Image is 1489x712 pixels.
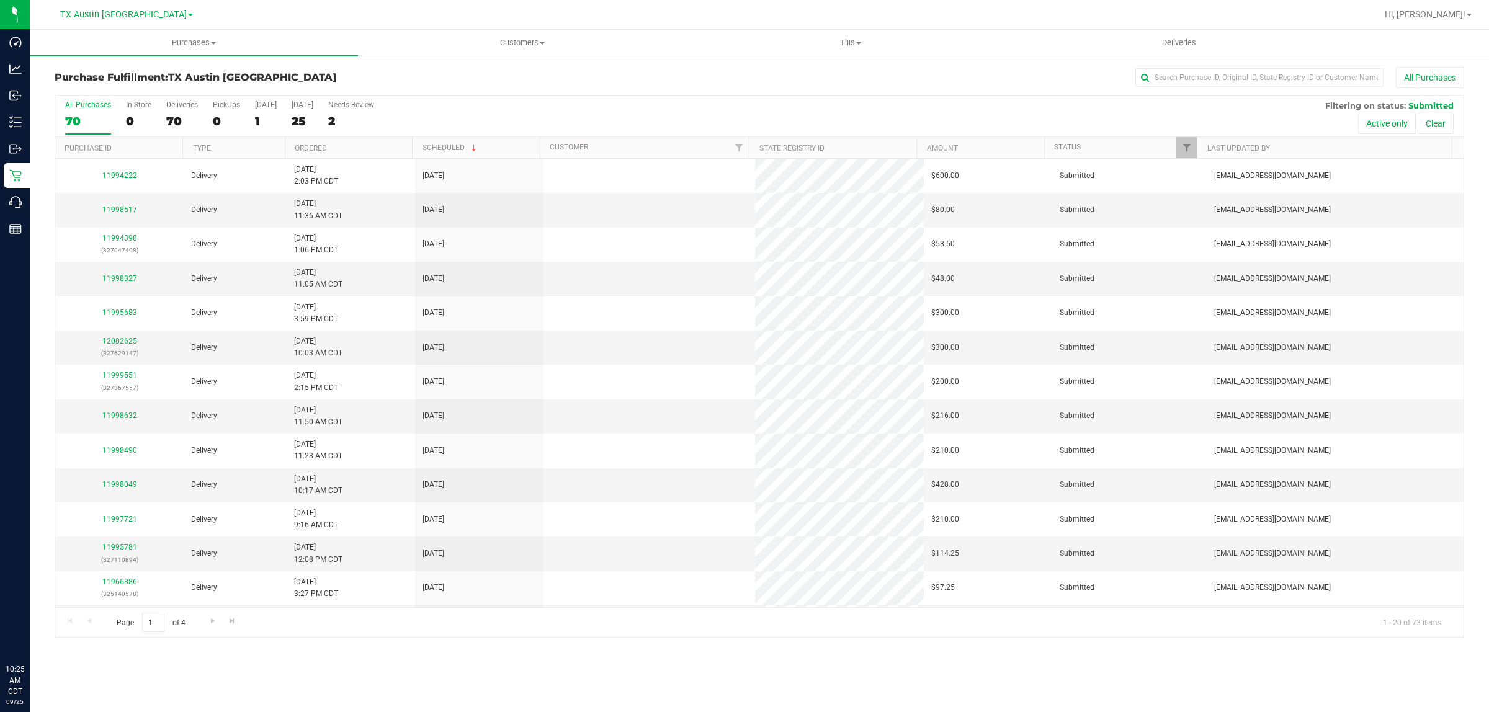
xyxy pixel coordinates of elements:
span: [DATE] 10:17 AM CDT [294,473,342,497]
span: Submitted [1060,582,1094,594]
a: Purchase ID [65,144,112,153]
span: [DATE] [423,342,444,354]
span: $428.00 [931,479,959,491]
span: $48.00 [931,273,955,285]
span: [EMAIL_ADDRESS][DOMAIN_NAME] [1214,582,1331,594]
a: Go to the next page [203,613,221,630]
a: Scheduled [423,143,479,152]
span: Tills [687,37,1014,48]
span: Delivery [191,376,217,388]
span: [EMAIL_ADDRESS][DOMAIN_NAME] [1214,170,1331,182]
a: 12002625 [102,337,137,345]
span: [EMAIL_ADDRESS][DOMAIN_NAME] [1214,514,1331,525]
div: 70 [166,114,198,128]
span: $80.00 [931,204,955,216]
span: Delivery [191,170,217,182]
a: State Registry ID [759,144,825,153]
p: (327110894) [63,554,176,566]
inline-svg: Outbound [9,143,22,155]
p: 10:25 AM CDT [6,664,24,697]
span: [DATE] [423,273,444,285]
span: [EMAIL_ADDRESS][DOMAIN_NAME] [1214,238,1331,250]
span: [DATE] 3:59 PM CDT [294,301,338,325]
span: [DATE] [423,410,444,422]
span: $200.00 [931,376,959,388]
span: $600.00 [931,170,959,182]
span: [DATE] [423,238,444,250]
p: (325140578) [63,588,176,600]
span: $97.25 [931,582,955,594]
span: Submitted [1060,170,1094,182]
span: [EMAIL_ADDRESS][DOMAIN_NAME] [1214,376,1331,388]
a: Status [1054,143,1081,151]
inline-svg: Reports [9,223,22,235]
p: (327367557) [63,382,176,394]
a: Type [193,144,211,153]
div: 0 [126,114,151,128]
span: [DATE] [423,307,444,319]
span: Delivery [191,238,217,250]
div: 0 [213,114,240,128]
span: Submitted [1060,273,1094,285]
span: $210.00 [931,514,959,525]
div: PickUps [213,100,240,109]
span: $300.00 [931,342,959,354]
span: [EMAIL_ADDRESS][DOMAIN_NAME] [1214,204,1331,216]
span: [EMAIL_ADDRESS][DOMAIN_NAME] [1214,479,1331,491]
a: 11998327 [102,274,137,283]
span: Deliveries [1145,37,1213,48]
span: [DATE] [423,514,444,525]
div: All Purchases [65,100,111,109]
inline-svg: Analytics [9,63,22,75]
span: Delivery [191,445,217,456]
span: [DATE] 2:03 PM CDT [294,164,338,187]
span: Customers [359,37,686,48]
span: [DATE] 10:03 AM CDT [294,336,342,359]
div: [DATE] [255,100,277,109]
p: 09/25 [6,697,24,706]
a: Filter [728,137,749,158]
inline-svg: Inbound [9,89,22,102]
span: [DATE] [423,479,444,491]
div: 1 [255,114,277,128]
a: Amount [927,144,958,153]
a: Ordered [295,144,327,153]
span: Submitted [1060,479,1094,491]
input: 1 [142,613,164,632]
span: Delivery [191,479,217,491]
a: 11994222 [102,171,137,180]
span: [DATE] 12:08 PM CDT [294,541,342,565]
a: Customer [550,143,588,151]
span: [EMAIL_ADDRESS][DOMAIN_NAME] [1214,445,1331,456]
span: $300.00 [931,307,959,319]
a: Deliveries [1015,30,1343,56]
span: Delivery [191,548,217,559]
div: 70 [65,114,111,128]
span: Submitted [1060,445,1094,456]
span: [DATE] 11:50 AM CDT [294,404,342,428]
span: Hi, [PERSON_NAME]! [1385,9,1465,19]
a: 11966886 [102,577,137,586]
inline-svg: Retail [9,169,22,182]
a: 11998517 [102,205,137,214]
span: $58.50 [931,238,955,250]
inline-svg: Call Center [9,196,22,208]
span: [DATE] [423,170,444,182]
span: Submitted [1060,307,1094,319]
span: [DATE] [423,376,444,388]
iframe: Resource center [12,613,50,650]
div: Deliveries [166,100,198,109]
a: 11995683 [102,308,137,317]
span: $216.00 [931,410,959,422]
span: Submitted [1408,100,1454,110]
a: 11999551 [102,371,137,380]
span: Submitted [1060,410,1094,422]
a: Purchases [30,30,358,56]
span: [DATE] 11:28 AM CDT [294,438,342,462]
a: 11994398 [102,234,137,243]
a: Go to the last page [223,613,241,630]
span: [DATE] 11:05 AM CDT [294,267,342,290]
span: $114.25 [931,548,959,559]
button: Clear [1418,113,1454,134]
span: [DATE] 11:36 AM CDT [294,198,342,221]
